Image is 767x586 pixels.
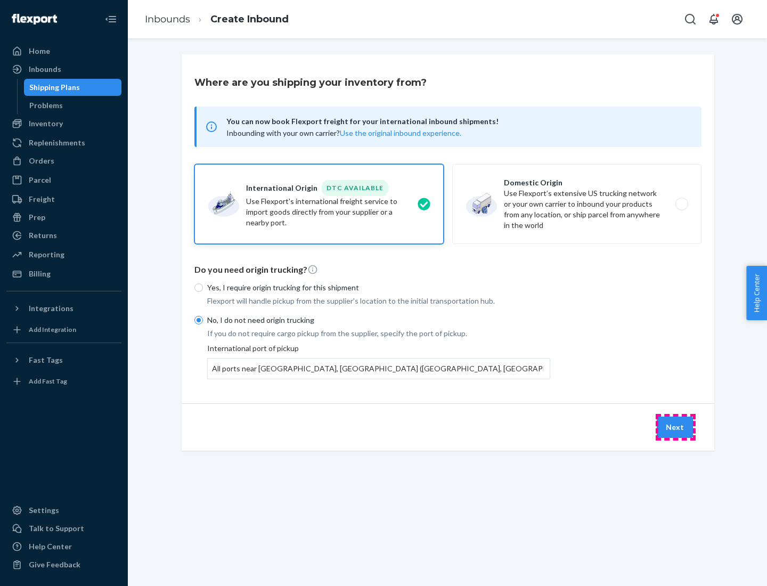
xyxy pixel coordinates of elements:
[29,212,45,223] div: Prep
[6,134,121,151] a: Replenishments
[29,523,84,534] div: Talk to Support
[29,268,51,279] div: Billing
[194,283,203,292] input: Yes, I require origin trucking for this shipment
[29,194,55,205] div: Freight
[6,556,121,573] button: Give Feedback
[680,9,701,30] button: Open Search Box
[6,300,121,317] button: Integrations
[6,265,121,282] a: Billing
[6,209,121,226] a: Prep
[6,502,121,519] a: Settings
[12,14,57,25] img: Flexport logo
[746,266,767,320] button: Help Center
[207,328,550,339] p: If you do not require cargo pickup from the supplier, specify the port of pickup.
[6,352,121,369] button: Fast Tags
[6,373,121,390] a: Add Fast Tag
[194,316,203,324] input: No, I do not need origin trucking
[6,538,121,555] a: Help Center
[29,64,61,75] div: Inbounds
[6,227,121,244] a: Returns
[29,377,67,386] div: Add Fast Tag
[657,417,693,438] button: Next
[194,264,701,276] p: Do you need origin trucking?
[29,156,54,166] div: Orders
[6,172,121,189] a: Parcel
[210,13,289,25] a: Create Inbound
[6,115,121,132] a: Inventory
[6,152,121,169] a: Orders
[29,355,63,365] div: Fast Tags
[29,230,57,241] div: Returns
[207,343,550,379] div: International port of pickup
[29,325,76,334] div: Add Integration
[29,175,51,185] div: Parcel
[340,128,461,139] button: Use the original inbound experience.
[6,61,121,78] a: Inbounds
[703,9,724,30] button: Open notifications
[29,249,64,260] div: Reporting
[207,315,550,325] p: No, I do not need origin trucking
[29,46,50,56] div: Home
[727,9,748,30] button: Open account menu
[29,100,63,111] div: Problems
[145,13,190,25] a: Inbounds
[226,128,461,137] span: Inbounding with your own carrier?
[100,9,121,30] button: Close Navigation
[6,246,121,263] a: Reporting
[226,115,689,128] span: You can now book Flexport freight for your international inbound shipments!
[29,82,80,93] div: Shipping Plans
[29,118,63,129] div: Inventory
[6,191,121,208] a: Freight
[136,4,297,35] ol: breadcrumbs
[24,79,122,96] a: Shipping Plans
[29,303,74,314] div: Integrations
[29,541,72,552] div: Help Center
[29,505,59,516] div: Settings
[6,520,121,537] a: Talk to Support
[24,97,122,114] a: Problems
[6,321,121,338] a: Add Integration
[207,282,550,293] p: Yes, I require origin trucking for this shipment
[6,43,121,60] a: Home
[207,296,550,306] p: Flexport will handle pickup from the supplier's location to the initial transportation hub.
[194,76,427,89] h3: Where are you shipping your inventory from?
[29,137,85,148] div: Replenishments
[29,559,80,570] div: Give Feedback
